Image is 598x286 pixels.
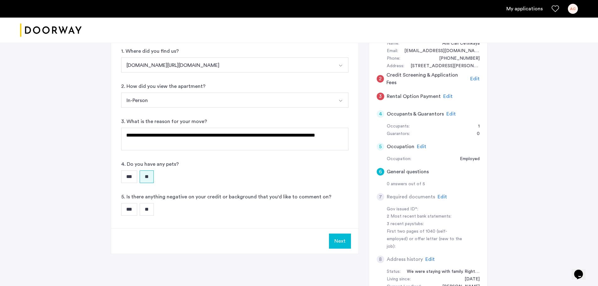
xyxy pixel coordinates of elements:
img: logo [20,19,82,42]
label: 1. Where did you find us? [121,47,179,55]
div: 1 [472,123,480,130]
div: 6 [377,168,384,175]
a: Favorites [552,5,559,13]
div: Email: [387,47,398,55]
h5: Occupation [387,143,414,150]
h5: General questions [387,168,429,175]
h5: Rental Option Payment [387,93,441,100]
div: 7 [377,193,384,201]
div: +16123283903 [433,55,480,62]
div: Guarantors: [387,130,410,138]
span: Edit [417,144,426,149]
div: Occupants: [387,123,410,130]
span: Edit [438,194,447,199]
div: Gov issued ID*: [387,206,466,213]
div: Living since: [387,276,411,283]
div: 8 [377,256,384,263]
div: Employed [454,155,480,163]
div: Address: [387,62,404,70]
a: My application [506,5,543,13]
label: 4. Do you have any pets? [121,160,179,168]
span: Edit [470,76,480,81]
div: anil.cetinkaya@outlook.com [398,47,480,55]
button: Select option [121,93,334,108]
iframe: chat widget [572,261,592,280]
div: 4 [377,110,384,118]
div: 5 [377,143,384,150]
div: We were staying with family. Right now we stay in an Airbnb in Queens. Eric Nagle is Chloe's fath... [401,268,480,276]
div: Phone: [387,55,400,62]
label: 3. What is the reason for your move? [121,118,207,125]
label: 5. Is there anything negative on your credit or background that you'd like to comment on? [121,193,331,201]
h5: Occupants & Guarantors [387,110,444,118]
h5: Address history [387,256,423,263]
a: Cazamio logo [20,19,82,42]
button: Select option [333,93,348,108]
div: 15709 Holdridge Road East [404,62,480,70]
span: Edit [425,257,435,262]
div: 05/01/2025 [458,276,480,283]
button: Select option [333,57,348,73]
div: 3 [377,93,384,100]
div: 2 [377,75,384,83]
div: 0 answers out of 5 [387,181,480,188]
div: First two pages of 1040 (self-employed) or offer letter (new to the job): [387,228,466,251]
div: Name: [387,40,399,47]
button: Select option [121,57,334,73]
label: 2. How did you view the apartment? [121,83,206,90]
img: arrow [338,63,343,68]
div: 3 recent paystubs: [387,220,466,228]
button: Next [329,234,351,249]
div: AC [568,4,578,14]
div: Occupation: [387,155,411,163]
div: Status: [387,268,401,276]
div: 2 Most recent bank statements: [387,213,466,220]
img: arrow [338,98,343,103]
h5: Required documents [387,193,435,201]
div: Anil Can Cetinkaya [436,40,480,47]
div: 0 [471,130,480,138]
span: Edit [443,94,453,99]
span: Edit [446,111,456,116]
h5: Credit Screening & Application Fees [386,71,468,86]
